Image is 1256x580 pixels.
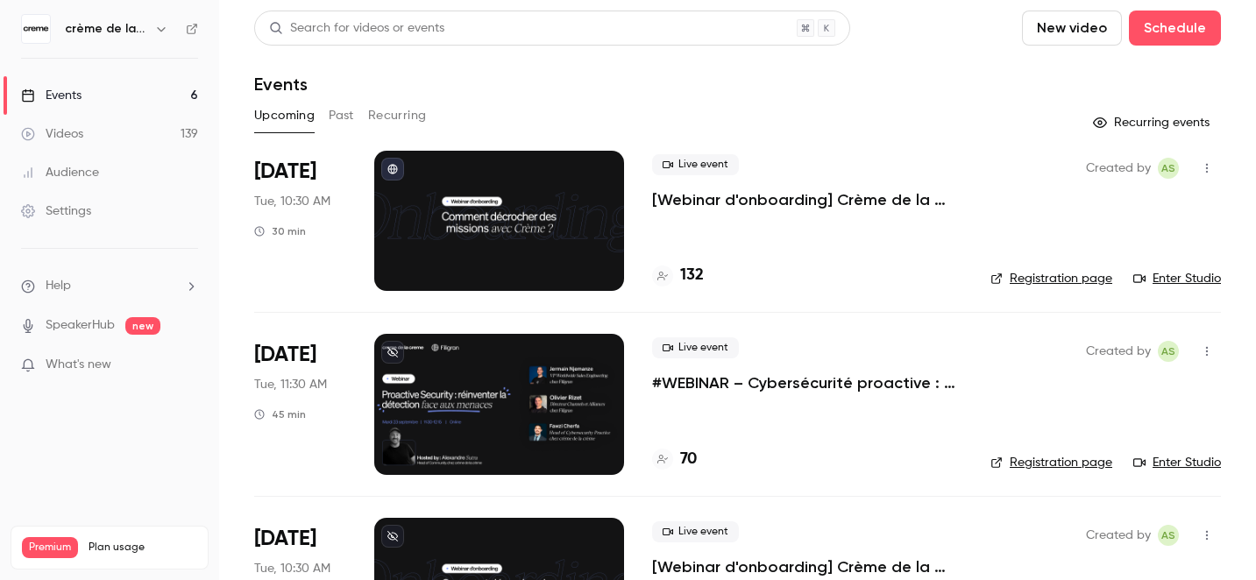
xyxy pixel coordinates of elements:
[254,74,308,95] h1: Events
[1086,525,1151,546] span: Created by
[46,316,115,335] a: SpeakerHub
[21,87,82,104] div: Events
[65,20,147,38] h6: crème de la crème
[329,102,354,130] button: Past
[1133,454,1221,471] a: Enter Studio
[254,525,316,553] span: [DATE]
[1086,158,1151,179] span: Created by
[680,264,704,287] h4: 132
[89,541,197,555] span: Plan usage
[254,407,306,421] div: 45 min
[254,151,346,291] div: Sep 23 Tue, 10:30 AM (Europe/Madrid)
[652,154,739,175] span: Live event
[254,334,346,474] div: Sep 23 Tue, 11:30 AM (Europe/Paris)
[21,202,91,220] div: Settings
[652,337,739,358] span: Live event
[652,521,739,542] span: Live event
[254,560,330,577] span: Tue, 10:30 AM
[1158,341,1179,362] span: Alexandre Sutra
[46,356,111,374] span: What's new
[1158,158,1179,179] span: Alexandre Sutra
[990,270,1112,287] a: Registration page
[1133,270,1221,287] a: Enter Studio
[21,125,83,143] div: Videos
[269,19,444,38] div: Search for videos or events
[177,357,198,373] iframe: Noticeable Trigger
[652,448,697,471] a: 70
[21,277,198,295] li: help-dropdown-opener
[1161,525,1175,546] span: AS
[368,102,427,130] button: Recurring
[1158,525,1179,546] span: Alexandre Sutra
[254,224,306,238] div: 30 min
[46,277,71,295] span: Help
[21,164,99,181] div: Audience
[652,556,962,577] a: [Webinar d'onboarding] Crème de la Crème : [PERSON_NAME] & Q&A par [PERSON_NAME]
[652,189,962,210] a: [Webinar d'onboarding] Crème de la Crème : [PERSON_NAME] & Q&A par [PERSON_NAME]
[1022,11,1122,46] button: New video
[254,102,315,130] button: Upcoming
[1161,158,1175,179] span: AS
[652,264,704,287] a: 132
[125,317,160,335] span: new
[22,15,50,43] img: crème de la crème
[680,448,697,471] h4: 70
[254,376,327,393] span: Tue, 11:30 AM
[22,537,78,558] span: Premium
[254,158,316,186] span: [DATE]
[254,341,316,369] span: [DATE]
[652,372,962,393] a: #WEBINAR – Cybersécurité proactive : une nouvelle ère pour la détection des menaces avec [PERSON_...
[1129,11,1221,46] button: Schedule
[1161,341,1175,362] span: AS
[990,454,1112,471] a: Registration page
[1086,341,1151,362] span: Created by
[1085,109,1221,137] button: Recurring events
[254,193,330,210] span: Tue, 10:30 AM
